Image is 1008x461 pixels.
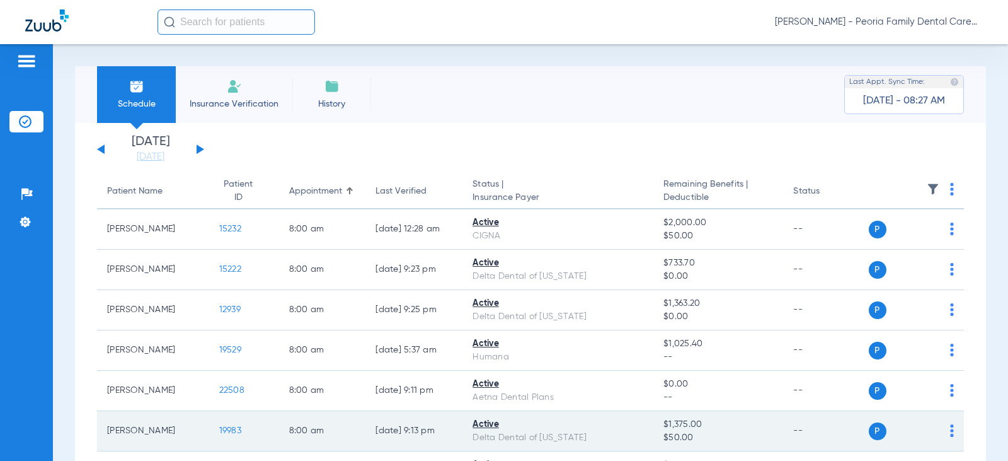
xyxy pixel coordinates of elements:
td: [PERSON_NAME] [97,290,209,330]
span: -- [663,351,773,364]
span: 19529 [219,346,241,354]
span: P [869,382,886,400]
div: Delta Dental of [US_STATE] [472,431,643,445]
div: Active [472,216,643,230]
div: Patient Name [107,185,199,198]
td: -- [783,411,868,452]
td: 8:00 AM [279,371,366,411]
a: [DATE] [113,151,188,163]
span: P [869,423,886,440]
td: [PERSON_NAME] [97,209,209,250]
th: Status | [462,174,653,209]
span: $50.00 [663,230,773,243]
span: P [869,261,886,279]
span: $0.00 [663,378,773,391]
img: group-dot-blue.svg [950,384,954,397]
div: Appointment [289,185,356,198]
div: Patient Name [107,185,163,198]
img: group-dot-blue.svg [950,263,954,276]
div: Humana [472,351,643,364]
span: $1,363.20 [663,297,773,310]
img: Schedule [129,79,144,94]
span: $0.00 [663,310,773,324]
span: Schedule [106,98,166,110]
span: Deductible [663,191,773,204]
span: History [302,98,362,110]
td: [DATE] 9:23 PM [365,250,462,290]
li: [DATE] [113,136,188,163]
span: $0.00 [663,270,773,283]
td: [PERSON_NAME] [97,330,209,371]
td: -- [783,250,868,290]
span: $1,025.40 [663,337,773,351]
td: [PERSON_NAME] [97,371,209,411]
img: Zuub Logo [25,9,69,32]
span: Insurance Verification [185,98,283,110]
div: Patient ID [219,178,258,204]
td: [DATE] 5:37 AM [365,330,462,371]
div: Active [472,257,643,270]
span: 22508 [219,386,244,395]
div: Delta Dental of [US_STATE] [472,310,643,324]
th: Remaining Benefits | [653,174,783,209]
td: -- [783,371,868,411]
span: Last Appt. Sync Time: [849,76,925,88]
td: [PERSON_NAME] [97,411,209,452]
td: [PERSON_NAME] [97,250,209,290]
img: group-dot-blue.svg [950,223,954,235]
div: Delta Dental of [US_STATE] [472,270,643,283]
td: [DATE] 9:13 PM [365,411,462,452]
span: -- [663,391,773,404]
div: Aetna Dental Plans [472,391,643,404]
div: Last Verified [375,185,452,198]
span: 15222 [219,265,241,274]
div: Active [472,337,643,351]
img: Search Icon [164,16,175,28]
span: 19983 [219,426,241,435]
img: Manual Insurance Verification [227,79,242,94]
input: Search for patients [157,9,315,35]
img: group-dot-blue.svg [950,424,954,437]
div: Active [472,378,643,391]
span: [PERSON_NAME] - Peoria Family Dental Care [775,16,983,28]
td: [DATE] 12:28 AM [365,209,462,250]
td: -- [783,290,868,330]
img: hamburger-icon [16,54,37,69]
td: 8:00 AM [279,290,366,330]
td: 8:00 AM [279,330,366,371]
img: last sync help info [950,78,959,86]
td: -- [783,209,868,250]
div: CIGNA [472,230,643,243]
th: Status [783,174,868,209]
span: P [869,342,886,359]
span: 12939 [219,305,241,314]
td: [DATE] 9:11 PM [365,371,462,411]
td: [DATE] 9:25 PM [365,290,462,330]
img: group-dot-blue.svg [950,303,954,316]
div: Last Verified [375,185,427,198]
div: Active [472,418,643,431]
div: Appointment [289,185,342,198]
img: group-dot-blue.svg [950,183,954,195]
span: [DATE] - 08:27 AM [863,95,945,107]
span: P [869,221,886,238]
td: -- [783,330,868,371]
span: $1,375.00 [663,418,773,431]
div: Patient ID [219,178,269,204]
span: 15232 [219,225,241,233]
div: Active [472,297,643,310]
span: Insurance Payer [472,191,643,204]
span: $2,000.00 [663,216,773,230]
td: 8:00 AM [279,250,366,290]
img: filter.svg [927,183,939,195]
span: $50.00 [663,431,773,445]
span: $733.70 [663,257,773,270]
td: 8:00 AM [279,209,366,250]
img: History [324,79,340,94]
td: 8:00 AM [279,411,366,452]
span: P [869,301,886,319]
img: group-dot-blue.svg [950,344,954,356]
